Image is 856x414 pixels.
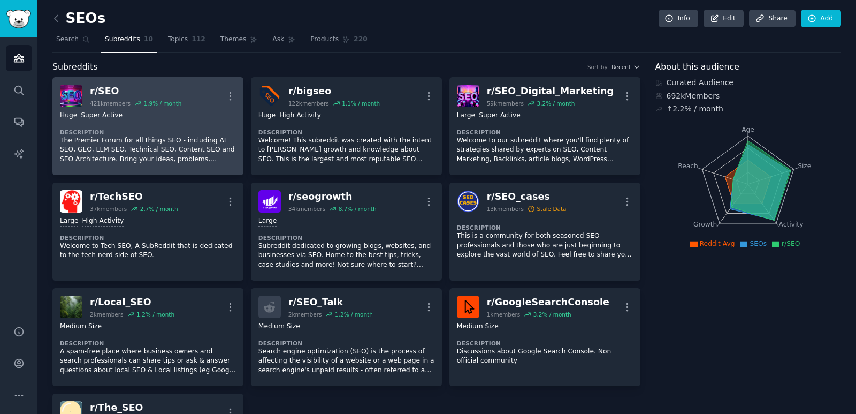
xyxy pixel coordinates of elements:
[700,240,735,247] span: Reddit Avg
[101,31,157,53] a: Subreddits10
[310,35,339,44] span: Products
[52,31,94,53] a: Search
[52,10,105,27] h2: SEOs
[335,311,373,318] div: 1.2 % / month
[457,340,633,347] dt: Description
[655,91,842,102] div: 692k Members
[217,31,262,53] a: Themes
[60,296,82,318] img: Local_SEO
[449,77,640,175] a: SEO_Digital_Marketingr/SEO_Digital_Marketing59kmembers3.2% / monthLargeSuper ActiveDescriptionWel...
[537,100,575,107] div: 3.2 % / month
[143,100,181,107] div: 1.9 % / month
[612,63,640,71] button: Recent
[479,111,521,121] div: Super Active
[192,35,205,44] span: 112
[90,205,127,213] div: 37k members
[269,31,299,53] a: Ask
[90,296,174,309] div: r/ Local_SEO
[258,136,434,164] p: Welcome! This subreddit was created with the intent to [PERSON_NAME] growth and knowledge about S...
[487,296,609,309] div: r/ GoogleSearchConsole
[457,85,479,107] img: SEO_Digital_Marketing
[90,311,124,318] div: 2k members
[288,205,325,213] div: 34k members
[258,111,276,121] div: Huge
[90,190,178,204] div: r/ TechSEO
[288,190,377,204] div: r/ seogrowth
[60,322,102,332] div: Medium Size
[258,347,434,375] p: Search engine optimization (SEO) is the process of affecting the visibility of a website or a web...
[537,205,566,213] div: Stale Data
[220,35,247,44] span: Themes
[288,296,373,309] div: r/ SEO_Talk
[342,100,380,107] div: 1.1 % / month
[288,311,322,318] div: 2k members
[52,77,243,175] a: SEOr/SEO421kmembers1.9% / monthHugeSuper ActiveDescriptionThe Premier Forum for all things SEO - ...
[52,183,243,281] a: TechSEOr/TechSEO37kmembers2.7% / monthLargeHigh ActivityDescriptionWelcome to Tech SEO, A SubRedd...
[487,311,521,318] div: 1k members
[258,129,434,136] dt: Description
[749,10,795,28] a: Share
[258,190,281,213] img: seogrowth
[487,205,524,213] div: 13k members
[81,111,123,121] div: Super Active
[487,100,524,107] div: 59k members
[457,224,633,231] dt: Description
[6,10,31,28] img: GummySearch logo
[704,10,744,28] a: Edit
[52,288,243,386] a: Local_SEOr/Local_SEO2kmembers1.2% / monthMedium SizeDescriptionA spam-free place where business o...
[279,111,321,121] div: High Activity
[801,10,841,28] a: Add
[60,190,82,213] img: TechSEO
[258,322,300,332] div: Medium Size
[52,61,98,74] span: Subreddits
[354,35,368,44] span: 220
[778,221,803,228] tspan: Activity
[258,340,434,347] dt: Description
[164,31,209,53] a: Topics112
[750,240,767,247] span: SEOs
[60,347,236,375] p: A spam-free place where business owners and search professionals can share tips or ask & answer q...
[307,31,371,53] a: Products220
[457,190,479,213] img: SEO_cases
[782,240,800,247] span: r/SEO
[251,77,442,175] a: bigseor/bigseo122kmembers1.1% / monthHugeHigh ActivityDescriptionWelcome! This subreddit was crea...
[667,103,723,115] div: ↑ 2.2 % / month
[60,85,82,107] img: SEO
[457,322,499,332] div: Medium Size
[659,10,698,28] a: Info
[60,216,78,227] div: Large
[449,288,640,386] a: GoogleSearchConsoler/GoogleSearchConsole1kmembers3.2% / monthMedium SizeDescriptionDiscussions ab...
[251,288,442,386] a: r/SEO_Talk2kmembers1.2% / monthMedium SizeDescriptionSearch engine optimization (SEO) is the proc...
[655,61,739,74] span: About this audience
[487,85,614,98] div: r/ SEO_Digital_Marketing
[742,126,754,133] tspan: Age
[60,129,236,136] dt: Description
[587,63,608,71] div: Sort by
[457,296,479,318] img: GoogleSearchConsole
[798,162,811,169] tspan: Size
[258,242,434,270] p: Subreddit dedicated to growing blogs, websites, and businesses via SEO. Home to the best tips, tr...
[90,100,131,107] div: 421k members
[655,77,842,88] div: Curated Audience
[457,347,633,366] p: Discussions about Google Search Console. Non official community
[168,35,188,44] span: Topics
[449,183,640,281] a: SEO_casesr/SEO_cases13kmembersStale DataDescriptionThis is a community for both seasoned SEO prof...
[82,216,124,227] div: High Activity
[457,136,633,164] p: Welcome to our subreddit where you'll find plenty of strategies shared by experts on SEO, Content...
[90,85,181,98] div: r/ SEO
[678,162,698,169] tspan: Reach
[60,340,236,347] dt: Description
[144,35,153,44] span: 10
[140,205,178,213] div: 2.7 % / month
[60,234,236,242] dt: Description
[56,35,79,44] span: Search
[693,221,717,228] tspan: Growth
[60,136,236,164] p: The Premier Forum for all things SEO - including AI SEO, GEO, LLM SEO, Technical SEO, Content SEO...
[457,129,633,136] dt: Description
[339,205,377,213] div: 8.7 % / month
[251,183,442,281] a: seogrowthr/seogrowth34kmembers8.7% / monthLargeDescriptionSubreddit dedicated to growing blogs, w...
[288,100,329,107] div: 122k members
[487,190,567,204] div: r/ SEO_cases
[258,234,434,242] dt: Description
[105,35,140,44] span: Subreddits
